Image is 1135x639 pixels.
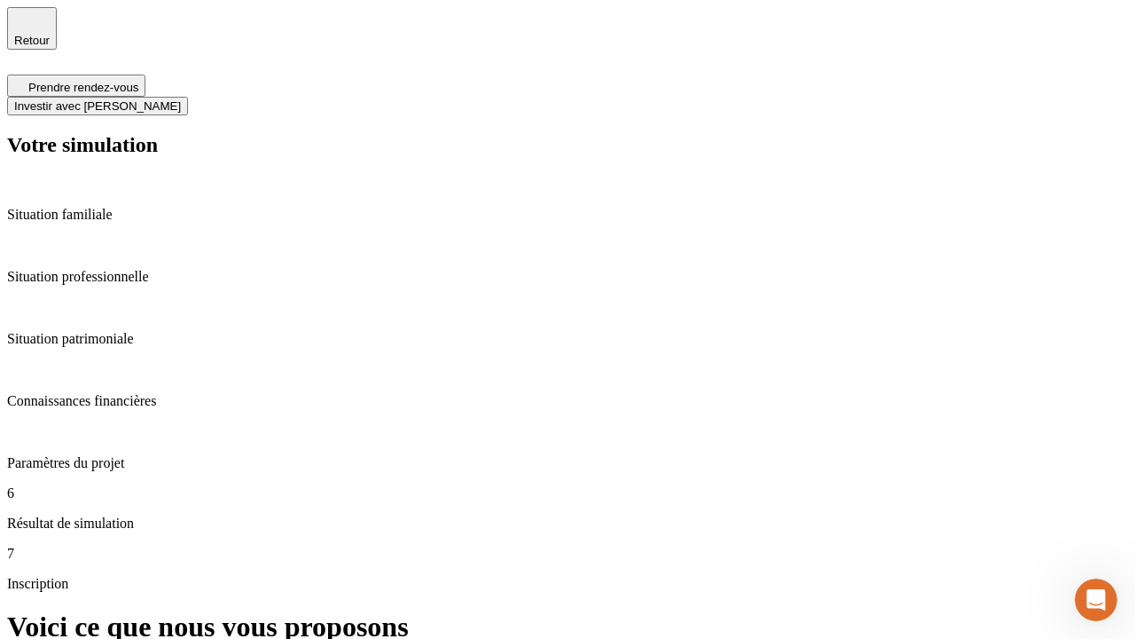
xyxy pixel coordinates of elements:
[28,81,138,94] span: Prendre rendez-vous
[7,207,1128,223] p: Situation familiale
[7,485,1128,501] p: 6
[14,99,181,113] span: Investir avec [PERSON_NAME]
[7,546,1128,562] p: 7
[7,331,1128,347] p: Situation patrimoniale
[7,97,188,115] button: Investir avec [PERSON_NAME]
[1075,579,1117,621] iframe: Intercom live chat
[7,576,1128,592] p: Inscription
[7,133,1128,157] h2: Votre simulation
[14,34,50,47] span: Retour
[7,516,1128,532] p: Résultat de simulation
[7,7,57,50] button: Retour
[7,455,1128,471] p: Paramètres du projet
[7,393,1128,409] p: Connaissances financières
[7,75,145,97] button: Prendre rendez-vous
[7,269,1128,285] p: Situation professionnelle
